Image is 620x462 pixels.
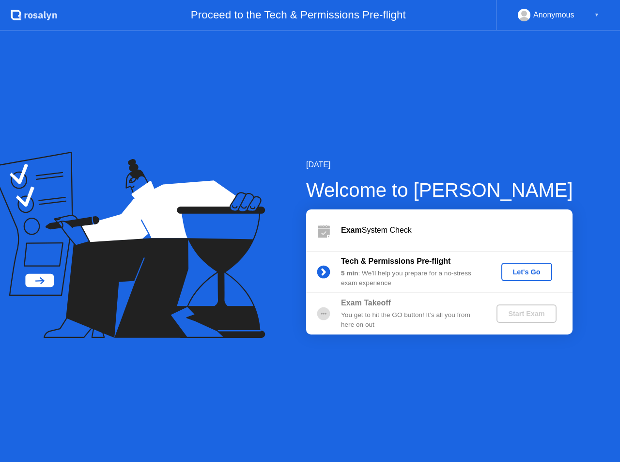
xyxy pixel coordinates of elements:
[341,226,362,234] b: Exam
[341,270,358,277] b: 5 min
[533,9,574,21] div: Anonymous
[496,304,556,323] button: Start Exam
[501,263,552,281] button: Let's Go
[341,269,480,288] div: : We’ll help you prepare for a no-stress exam experience
[341,224,573,236] div: System Check
[594,9,599,21] div: ▼
[500,310,552,318] div: Start Exam
[306,159,573,171] div: [DATE]
[306,175,573,205] div: Welcome to [PERSON_NAME]
[341,257,450,265] b: Tech & Permissions Pre-flight
[341,310,480,330] div: You get to hit the GO button! It’s all you from here on out
[341,299,391,307] b: Exam Takeoff
[505,268,548,276] div: Let's Go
